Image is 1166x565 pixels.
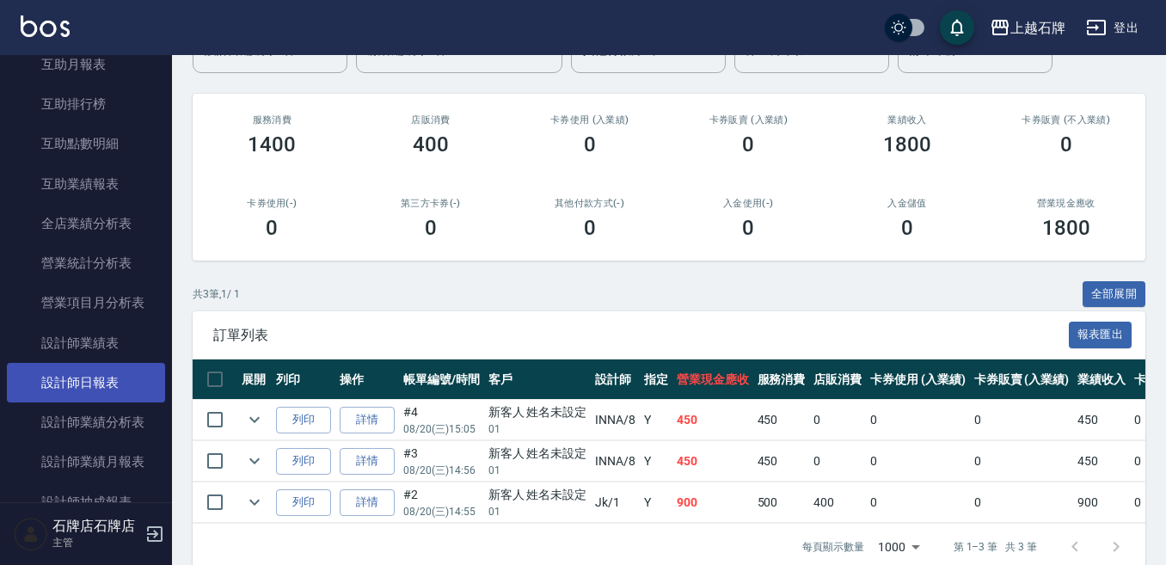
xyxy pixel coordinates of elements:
td: 450 [1073,400,1130,440]
a: 全店業績分析表 [7,204,165,243]
a: 詳情 [340,407,395,433]
h2: 店販消費 [372,114,490,126]
h3: 0 [266,216,278,240]
h3: 1800 [1042,216,1090,240]
a: 設計師業績表 [7,323,165,363]
p: 每頁顯示數量 [802,539,864,555]
td: 0 [809,400,866,440]
td: 450 [672,441,753,482]
a: 詳情 [340,448,395,475]
div: 新客人 姓名未設定 [488,445,587,463]
th: 設計師 [591,359,640,400]
td: #3 [399,441,484,482]
h2: 其他付款方式(-) [531,198,648,209]
td: #2 [399,482,484,523]
button: 列印 [276,489,331,516]
td: #4 [399,400,484,440]
span: 訂單列表 [213,327,1069,344]
a: 設計師日報表 [7,363,165,402]
h3: 1800 [883,132,931,157]
h2: 營業現金應收 [1007,198,1125,209]
th: 卡券使用 (入業績) [866,359,970,400]
h3: 1400 [248,132,296,157]
h3: 服務消費 [213,114,331,126]
th: 卡券販賣 (入業績) [970,359,1074,400]
th: 業績收入 [1073,359,1130,400]
td: 0 [866,441,970,482]
h2: 卡券使用(-) [213,198,331,209]
button: 列印 [276,448,331,475]
td: INNA /8 [591,441,640,482]
td: 0 [809,441,866,482]
h3: 0 [425,216,437,240]
td: 900 [1073,482,1130,523]
div: 上越石牌 [1010,17,1065,39]
a: 互助點數明細 [7,124,165,163]
button: expand row [242,489,267,515]
h3: 0 [901,216,913,240]
button: 登出 [1079,12,1145,44]
button: save [940,10,974,45]
button: 列印 [276,407,331,433]
h2: 第三方卡券(-) [372,198,490,209]
td: 450 [753,441,810,482]
a: 詳情 [340,489,395,516]
button: 上越石牌 [983,10,1072,46]
p: 主管 [52,535,140,550]
td: 0 [970,482,1074,523]
td: 450 [1073,441,1130,482]
td: Jk /1 [591,482,640,523]
p: 01 [488,504,587,519]
h3: 0 [1060,132,1072,157]
th: 列印 [272,359,335,400]
td: 500 [753,482,810,523]
th: 帳單編號/時間 [399,359,484,400]
a: 設計師業績月報表 [7,442,165,482]
h2: 業績收入 [849,114,967,126]
td: Y [640,400,672,440]
p: 第 1–3 筆 共 3 筆 [954,539,1037,555]
h3: 0 [742,216,754,240]
td: INNA /8 [591,400,640,440]
a: 報表匯出 [1069,326,1132,342]
p: 08/20 (三) 15:05 [403,421,480,437]
td: 450 [753,400,810,440]
button: 報表匯出 [1069,322,1132,348]
button: expand row [242,448,267,474]
th: 服務消費 [753,359,810,400]
a: 營業統計分析表 [7,243,165,283]
a: 設計師抽成報表 [7,482,165,522]
p: 08/20 (三) 14:56 [403,463,480,478]
h2: 卡券販賣 (不入業績) [1007,114,1125,126]
h2: 入金使用(-) [690,198,807,209]
th: 指定 [640,359,672,400]
img: Logo [21,15,70,37]
p: 08/20 (三) 14:55 [403,504,480,519]
h3: 0 [584,216,596,240]
td: 0 [866,400,970,440]
h2: 卡券使用 (入業績) [531,114,648,126]
p: 01 [488,421,587,437]
td: 0 [866,482,970,523]
p: 01 [488,463,587,478]
img: Person [14,517,48,551]
a: 設計師業績分析表 [7,402,165,442]
button: 全部展開 [1083,281,1146,308]
h2: 卡券販賣 (入業績) [690,114,807,126]
h3: 0 [584,132,596,157]
td: Y [640,482,672,523]
a: 營業項目月分析表 [7,283,165,322]
h5: 石牌店石牌店 [52,518,140,535]
td: 900 [672,482,753,523]
td: 0 [970,441,1074,482]
a: 互助排行榜 [7,84,165,124]
button: expand row [242,407,267,433]
div: 新客人 姓名未設定 [488,403,587,421]
td: 0 [970,400,1074,440]
th: 營業現金應收 [672,359,753,400]
h3: 400 [413,132,449,157]
td: Y [640,441,672,482]
td: 400 [809,482,866,523]
th: 店販消費 [809,359,866,400]
p: 共 3 筆, 1 / 1 [193,286,240,302]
